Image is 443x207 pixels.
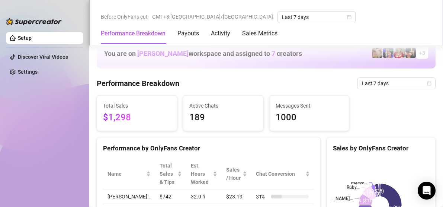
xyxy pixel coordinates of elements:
img: Margarita [394,48,405,58]
span: Total Sales [103,102,171,110]
text: Ruby… [347,185,360,190]
span: 189 [189,111,257,125]
h1: You are on workspace and assigned to creators [104,50,302,58]
td: $742 [155,190,186,204]
div: Payouts [177,29,199,38]
span: [PERSON_NAME] [137,50,189,57]
a: Settings [18,69,38,75]
span: Last 7 days [282,12,351,23]
span: Before OnlyFans cut [101,11,148,22]
span: 31 % [256,192,268,201]
div: Activity [211,29,230,38]
span: calendar [347,15,351,19]
a: Discover Viral Videos [18,54,68,60]
td: $23.19 [222,190,251,204]
th: Total Sales & Tips [155,159,186,190]
span: Total Sales & Tips [160,162,176,186]
div: Est. Hours Worked [191,162,211,186]
td: [PERSON_NAME]… [103,190,155,204]
span: 7 [272,50,275,57]
div: Sales by OnlyFans Creator [333,143,429,153]
h4: Performance Breakdown [97,78,179,89]
div: Performance by OnlyFans Creator [103,143,314,153]
span: GMT+8 [GEOGRAPHIC_DATA]/[GEOGRAPHIC_DATA] [152,11,273,22]
span: $1,298 [103,111,171,125]
span: Name [107,170,145,178]
div: Sales Metrics [242,29,277,38]
span: + 3 [419,49,425,57]
th: Sales / Hour [222,159,251,190]
a: Setup [18,35,32,41]
img: logo-BBDzfeDw.svg [6,18,62,25]
span: calendar [427,81,431,86]
div: Open Intercom Messenger [418,182,436,200]
th: Chat Conversion [251,159,314,190]
td: 32.0 h [186,190,222,204]
div: Performance Breakdown [101,29,166,38]
img: Hollie [383,48,394,58]
th: Name [103,159,155,190]
span: 1000 [276,111,343,125]
span: Active Chats [189,102,257,110]
span: Chat Conversion [256,170,304,178]
span: Sales / Hour [226,166,241,182]
img: maeve [372,48,382,58]
text: maeve… [351,180,367,185]
span: Last 7 days [362,78,431,89]
img: Maria [405,48,416,58]
text: [PERSON_NAME]… [315,196,353,201]
span: Messages Sent [276,102,343,110]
